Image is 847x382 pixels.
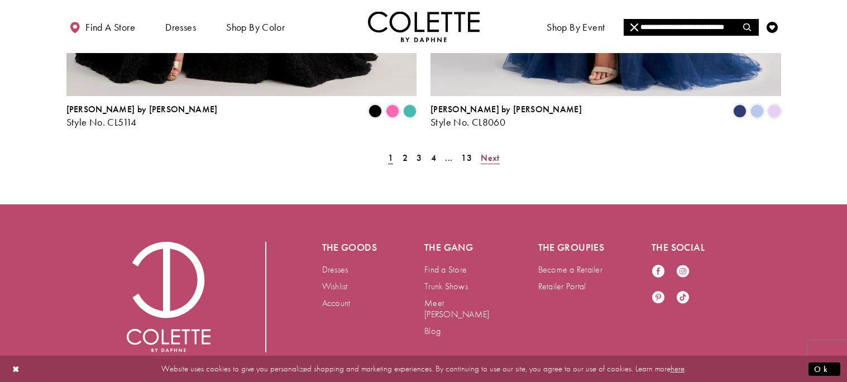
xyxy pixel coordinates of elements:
i: Bluebell [750,104,764,118]
a: Visit our TikTok - Opens in new tab [676,290,690,305]
h5: The groupies [538,242,607,253]
i: Black [369,104,382,118]
button: Close Search [624,19,645,36]
span: Shop by color [223,11,288,42]
p: Website uses cookies to give you personalized shopping and marketing experiences. By continuing t... [80,361,767,376]
h5: The gang [424,242,494,253]
div: Search form [624,19,759,36]
a: Page 4 [428,150,439,166]
div: Colette by Daphne Style No. CL5114 [66,104,218,128]
a: Visit our Instagram - Opens in new tab [676,264,690,279]
a: Visit our Facebook - Opens in new tab [652,264,665,279]
i: Pink [386,104,399,118]
a: Page 13 [458,150,475,166]
img: Colette by Daphne [127,242,210,352]
img: Colette by Daphne [368,11,480,42]
span: Current Page [385,150,396,166]
span: 13 [461,152,472,164]
a: here [671,363,685,374]
a: Visit Colette by Daphne Homepage [127,242,210,352]
a: Retailer Portal [538,280,586,292]
a: Become a Retailer [538,264,602,275]
span: 2 [403,152,408,164]
a: Dresses [322,264,348,275]
a: Meet the designer [633,11,715,42]
span: ... [445,152,452,164]
a: Visit our Pinterest - Opens in new tab [652,290,665,305]
span: Find a store [85,22,135,33]
span: [PERSON_NAME] by [PERSON_NAME] [430,103,582,115]
a: Page 2 [399,150,411,166]
ul: Follow us [646,259,706,311]
a: Meet [PERSON_NAME] [424,297,489,320]
span: Next [481,152,499,164]
span: Shop By Event [544,11,607,42]
button: Close Dialog [7,359,26,379]
a: Trunk Shows [424,280,468,292]
a: Wishlist [322,280,348,292]
a: Check Wishlist [764,11,781,42]
a: Find a Store [424,264,467,275]
span: 3 [417,152,422,164]
span: Shop by color [226,22,285,33]
i: Lilac [768,104,781,118]
span: 1 [388,152,393,164]
a: Toggle search [739,11,756,42]
h5: The goods [322,242,380,253]
a: Find a store [66,11,138,42]
a: Visit Home Page [368,11,480,42]
span: Shop By Event [547,22,605,33]
span: Dresses [165,22,196,33]
a: Account [322,297,351,309]
a: Next Page [477,150,503,166]
i: Navy Blue [733,104,746,118]
span: [PERSON_NAME] by [PERSON_NAME] [66,103,218,115]
button: Submit Dialog [808,362,840,376]
span: Style No. CL5114 [66,116,137,128]
span: 4 [431,152,436,164]
input: Search [624,19,758,36]
i: Turquoise [403,104,417,118]
span: Dresses [162,11,199,42]
div: Colette by Daphne Style No. CL8060 [430,104,582,128]
a: ... [442,150,456,166]
h5: The social [652,242,721,253]
button: Submit Search [736,19,758,36]
a: Page 3 [413,150,425,166]
span: Style No. CL8060 [430,116,505,128]
a: Blog [424,325,441,337]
